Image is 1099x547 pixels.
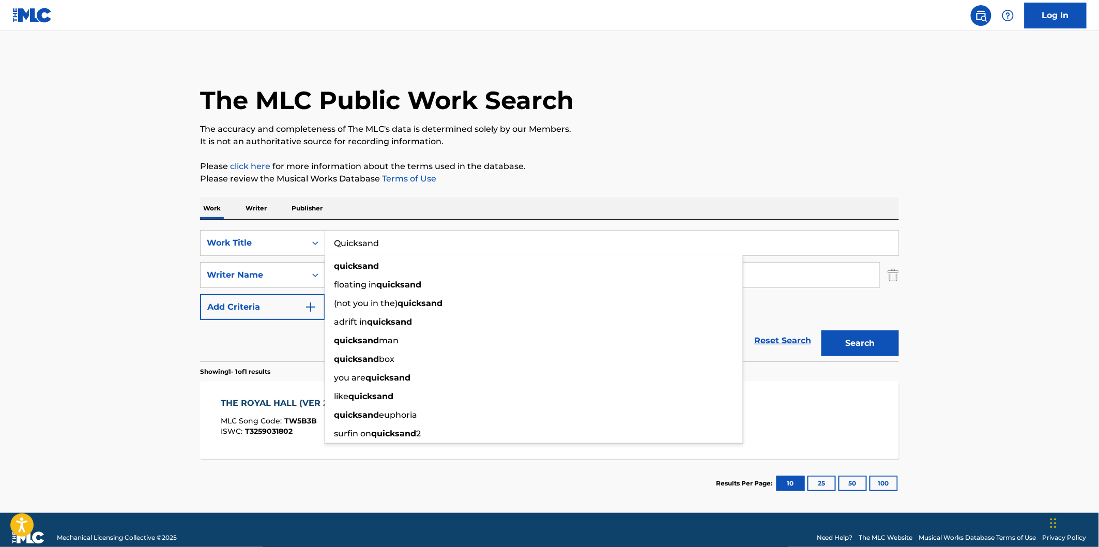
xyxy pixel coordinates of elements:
span: euphoria [379,410,417,420]
a: click here [230,161,270,171]
strong: quicksand [365,373,410,383]
button: 50 [838,476,867,491]
span: floating in [334,280,376,290]
p: Publisher [288,197,326,219]
button: Search [821,330,899,356]
strong: quicksand [348,391,393,401]
span: TW5B3B [285,416,317,426]
img: search [975,9,987,22]
a: THE ROYAL HALL (VER 2)MLC Song Code:TW5B3BISWC:T3259031802Writers (1)[PERSON_NAME]Recording Artis... [200,382,899,459]
iframe: Chat Widget [1047,497,1099,547]
strong: quicksand [334,410,379,420]
img: logo [12,531,44,544]
button: 10 [776,476,805,491]
div: THE ROYAL HALL (VER 2) [221,397,337,409]
a: Musical Works Database Terms of Use [919,533,1036,542]
span: ISWC : [221,427,246,436]
span: Mechanical Licensing Collective © 2025 [57,533,177,542]
strong: quicksand [367,317,412,327]
span: 2 [416,429,421,438]
strong: quicksand [334,336,379,345]
strong: quicksand [376,280,421,290]
span: surfin on [334,429,371,438]
span: box [379,354,394,364]
a: Privacy Policy [1043,533,1087,542]
p: Showing 1 - 1 of 1 results [200,367,270,376]
div: Writer Name [207,269,300,281]
h1: The MLC Public Work Search [200,85,574,116]
strong: quicksand [371,429,416,438]
img: MLC Logo [12,8,52,23]
a: The MLC Website [859,533,913,542]
p: Please for more information about the terms used in the database. [200,160,899,173]
img: Delete Criterion [888,262,899,288]
span: man [379,336,399,345]
img: help [1002,9,1014,22]
span: adrift in [334,317,367,327]
p: Please review the Musical Works Database [200,173,899,185]
img: 9d2ae6d4665cec9f34b9.svg [304,301,317,313]
div: Help [998,5,1018,26]
strong: quicksand [398,298,442,308]
span: T3259031802 [246,427,293,436]
a: Terms of Use [380,174,436,184]
a: Need Help? [817,533,853,542]
strong: quicksand [334,261,379,271]
p: Results Per Page: [716,479,775,488]
span: you are [334,373,365,383]
button: 100 [869,476,898,491]
a: Log In [1025,3,1087,28]
div: Drag [1050,508,1057,539]
span: (not you in the) [334,298,398,308]
form: Search Form [200,230,899,361]
div: Work Title [207,237,300,249]
p: Writer [242,197,270,219]
span: MLC Song Code : [221,416,285,426]
p: The accuracy and completeness of The MLC's data is determined solely by our Members. [200,123,899,135]
p: It is not an authoritative source for recording information. [200,135,899,148]
a: Public Search [971,5,991,26]
button: Add Criteria [200,294,325,320]
span: like [334,391,348,401]
strong: quicksand [334,354,379,364]
button: 25 [807,476,836,491]
p: Work [200,197,224,219]
a: Reset Search [749,329,816,352]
